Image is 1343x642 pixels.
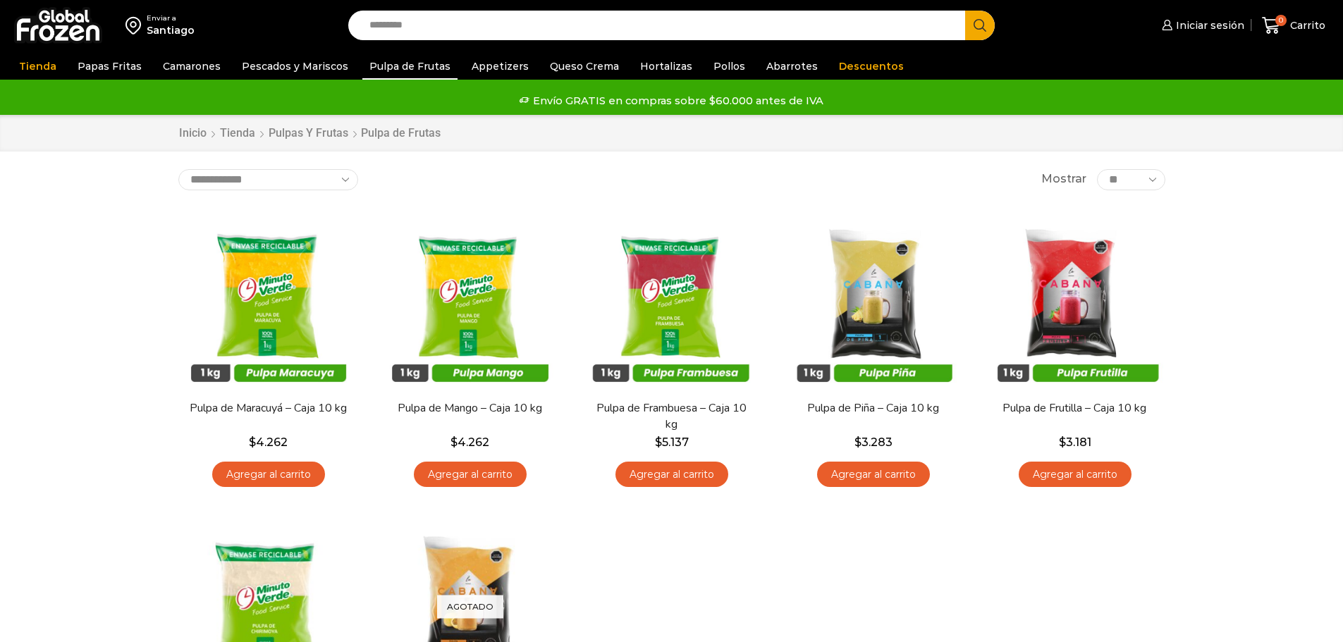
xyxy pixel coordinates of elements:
bdi: 3.181 [1059,436,1091,449]
a: Agregar al carrito: “Pulpa de Maracuyá - Caja 10 kg” [212,462,325,488]
a: Appetizers [465,53,536,80]
span: Iniciar sesión [1172,18,1244,32]
bdi: 3.283 [854,436,893,449]
bdi: 4.262 [249,436,288,449]
div: Santiago [147,23,195,37]
a: Queso Crema [543,53,626,80]
a: 0 Carrito [1258,9,1329,42]
div: Enviar a [147,13,195,23]
a: Pulpas y Frutas [268,125,349,142]
span: Mostrar [1041,171,1086,187]
span: 0 [1275,15,1287,26]
a: Tienda [219,125,256,142]
p: Agotado [437,595,503,619]
a: Pulpa de Piña – Caja 10 kg [792,400,954,416]
a: Pescados y Mariscos [235,53,355,80]
a: Camarones [156,53,228,80]
bdi: 5.137 [655,436,689,449]
a: Pulpa de Frutas [362,53,458,80]
a: Agregar al carrito: “Pulpa de Mango - Caja 10 kg” [414,462,527,488]
bdi: 4.262 [450,436,489,449]
nav: Breadcrumb [178,125,441,142]
span: Carrito [1287,18,1325,32]
span: $ [450,436,458,449]
a: Pulpa de Maracuyá – Caja 10 kg [187,400,349,416]
a: Abarrotes [759,53,825,80]
a: Hortalizas [633,53,699,80]
a: Papas Fritas [70,53,149,80]
span: $ [1059,436,1066,449]
a: Agregar al carrito: “Pulpa de Frutilla - Caja 10 kg” [1019,462,1132,488]
a: Agregar al carrito: “Pulpa de Piña - Caja 10 kg” [817,462,930,488]
a: Iniciar sesión [1158,11,1244,39]
a: Pollos [706,53,752,80]
a: Inicio [178,125,207,142]
a: Agregar al carrito: “Pulpa de Frambuesa - Caja 10 kg” [615,462,728,488]
span: $ [854,436,861,449]
select: Pedido de la tienda [178,169,358,190]
span: $ [249,436,256,449]
a: Pulpa de Mango – Caja 10 kg [388,400,551,416]
a: Pulpa de Frutilla – Caja 10 kg [993,400,1155,416]
h1: Pulpa de Frutas [361,126,441,140]
button: Search button [965,11,995,40]
a: Pulpa de Frambuesa – Caja 10 kg [590,400,752,433]
a: Descuentos [832,53,911,80]
span: $ [655,436,662,449]
img: address-field-icon.svg [125,13,147,37]
a: Tienda [12,53,63,80]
